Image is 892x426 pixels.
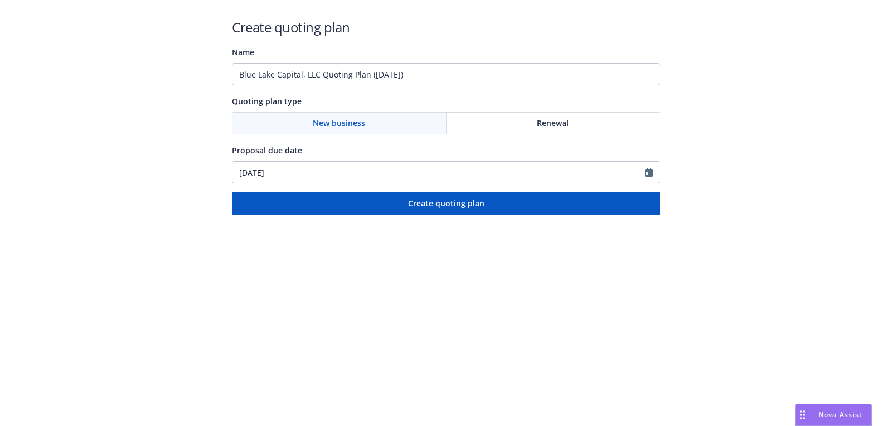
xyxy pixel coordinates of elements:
[818,410,862,419] span: Nova Assist
[796,404,809,425] div: Drag to move
[232,47,254,57] span: Name
[313,117,365,129] span: New business
[537,117,569,129] span: Renewal
[795,404,872,426] button: Nova Assist
[232,145,302,156] span: Proposal due date
[645,168,653,177] svg: Calendar
[232,63,660,85] input: Quoting plan name
[232,96,302,106] span: Quoting plan type
[232,192,660,215] button: Create quoting plan
[232,18,660,36] h1: Create quoting plan
[408,198,484,209] span: Create quoting plan
[232,162,645,183] input: MM/DD/YYYY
